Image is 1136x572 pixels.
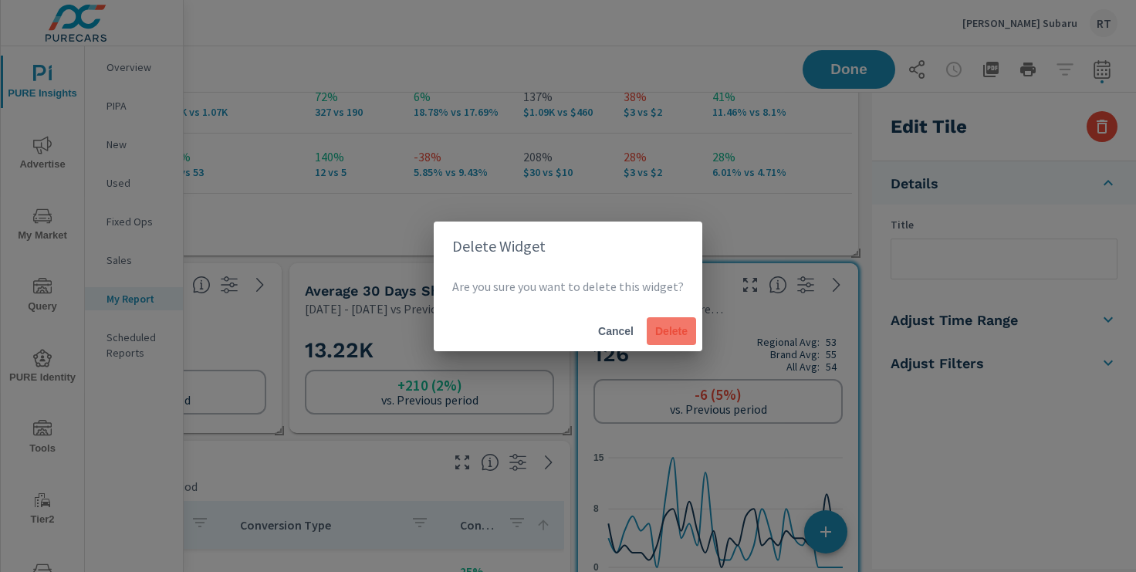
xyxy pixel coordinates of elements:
button: Delete [647,317,696,345]
span: Cancel [597,324,634,338]
h2: Delete Widget [452,234,684,259]
button: Cancel [591,317,641,345]
p: Are you sure you want to delete this widget? [452,277,684,296]
span: Delete [653,324,690,338]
